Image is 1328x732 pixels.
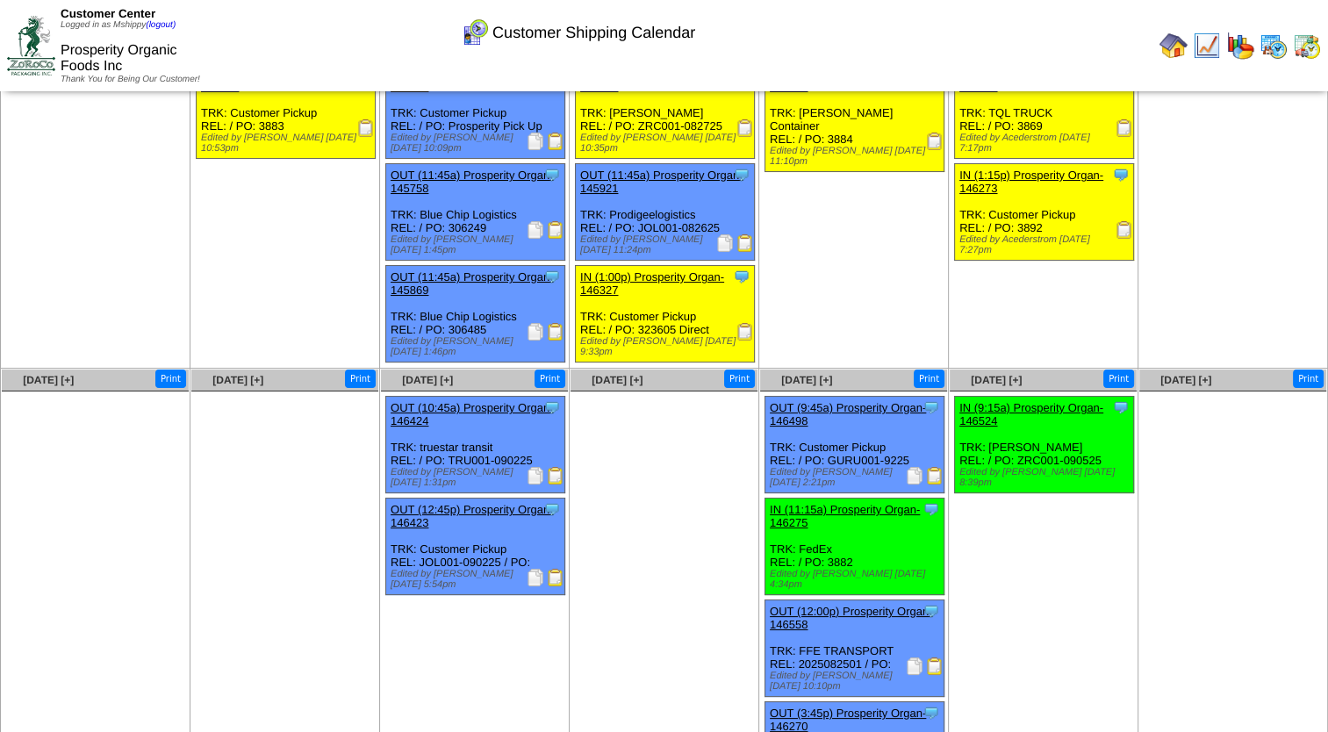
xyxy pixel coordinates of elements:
a: [DATE] [+] [592,374,642,386]
span: Prosperity Organic Foods Inc [61,43,177,74]
div: TRK: FFE TRANSPORT REL: 2025082501 / PO: [765,600,944,697]
div: TRK: Prodigeelogistics REL: / PO: JOL001-082625 [576,164,755,261]
button: Print [1103,370,1134,388]
div: Edited by [PERSON_NAME] [DATE] 10:35pm [580,133,754,154]
img: Packing Slip [527,323,544,341]
button: Print [724,370,755,388]
a: [DATE] [+] [781,374,832,386]
img: calendarcustomer.gif [461,18,489,47]
img: Packing Slip [527,133,544,150]
div: Edited by [PERSON_NAME] [DATE] 8:39pm [959,467,1133,488]
div: TRK: Blue Chip Logistics REL: / PO: 306249 [386,164,565,261]
img: Tooltip [543,398,561,416]
img: calendarprod.gif [1260,32,1288,60]
div: Edited by [PERSON_NAME] [DATE] 4:34pm [770,569,944,590]
img: Tooltip [543,166,561,183]
div: TRK: Customer Pickup REL: / PO: Prosperity Pick Up [386,62,565,159]
img: Bill of Lading [736,234,754,252]
img: Bill of Lading [926,657,944,675]
div: TRK: Customer Pickup REL: / PO: 3892 [955,164,1134,261]
div: Edited by [PERSON_NAME] [DATE] 1:46pm [391,336,564,357]
div: TRK: Customer Pickup REL: / PO: 323605 Direct [576,266,755,362]
div: Edited by Acederstrom [DATE] 7:17pm [959,133,1133,154]
div: Edited by [PERSON_NAME] [DATE] 1:31pm [391,467,564,488]
span: Thank You for Being Our Customer! [61,75,200,84]
img: Tooltip [733,166,750,183]
div: Edited by [PERSON_NAME] [DATE] 11:10pm [770,146,944,167]
button: Print [1293,370,1324,388]
img: Receiving Document [1116,221,1133,239]
img: Bill of Lading [547,133,564,150]
a: IN (1:00p) Prosperity Organ-146327 [580,270,724,297]
a: OUT (12:00p) Prosperity Organ-146558 [770,605,932,631]
a: [DATE] [+] [402,374,453,386]
img: Packing Slip [906,657,923,675]
img: graph.gif [1226,32,1254,60]
img: Receiving Document [1116,119,1133,137]
a: [DATE] [+] [23,374,74,386]
div: TRK: Customer Pickup REL: / PO: 3883 [197,62,376,159]
div: TRK: TQL TRUCK REL: / PO: 3869 [955,62,1134,159]
img: Tooltip [733,268,750,285]
img: home.gif [1159,32,1188,60]
a: IN (11:15a) Prosperity Organ-146275 [770,503,920,529]
a: OUT (11:45a) Prosperity Organ-145869 [391,270,553,297]
div: Edited by Acederstrom [DATE] 7:27pm [959,234,1133,255]
img: Packing Slip [906,467,923,484]
button: Print [914,370,944,388]
a: [DATE] [+] [212,374,263,386]
div: TRK: [PERSON_NAME] Container REL: / PO: 3884 [765,62,944,172]
a: OUT (12:45p) Prosperity Organ-146423 [391,503,553,529]
a: IN (9:15a) Prosperity Organ-146524 [959,401,1103,427]
button: Print [535,370,565,388]
img: Bill of Lading [547,467,564,484]
img: Tooltip [543,268,561,285]
button: Print [155,370,186,388]
img: Tooltip [922,704,940,721]
div: TRK: Customer Pickup REL: / PO: GURU001-9225 [765,397,944,493]
img: line_graph.gif [1193,32,1221,60]
div: Edited by [PERSON_NAME] [DATE] 10:53pm [201,133,375,154]
img: Receiving Document [736,323,754,341]
img: Bill of Lading [547,569,564,586]
a: OUT (9:45a) Prosperity Organ-146498 [770,401,926,427]
img: Tooltip [543,500,561,518]
button: Print [345,370,376,388]
div: Edited by [PERSON_NAME] [DATE] 5:54pm [391,569,564,590]
img: Tooltip [922,602,940,620]
div: TRK: [PERSON_NAME] REL: / PO: ZRC001-090525 [955,397,1134,493]
a: (logout) [146,20,176,30]
div: TRK: FedEx REL: / PO: 3882 [765,499,944,595]
img: Tooltip [1112,166,1130,183]
img: Receiving Document [736,119,754,137]
a: [DATE] [+] [1160,374,1211,386]
a: [DATE] [+] [971,374,1022,386]
span: Logged in as Mshippy [61,20,176,30]
img: Tooltip [922,398,940,416]
div: TRK: truestar transit REL: / PO: TRU001-090225 [386,397,565,493]
img: Packing Slip [716,234,734,252]
img: ZoRoCo_Logo(Green%26Foil)%20jpg.webp [7,16,55,75]
div: TRK: Customer Pickup REL: JOL001-090225 / PO: [386,499,565,595]
a: OUT (11:45a) Prosperity Organ-145758 [391,169,553,195]
img: calendarinout.gif [1293,32,1321,60]
span: Customer Center [61,7,155,20]
div: Edited by [PERSON_NAME] [DATE] 10:10pm [770,671,944,692]
img: Packing Slip [527,569,544,586]
img: Tooltip [1112,398,1130,416]
div: Edited by [PERSON_NAME] [DATE] 10:09pm [391,133,564,154]
a: IN (1:15p) Prosperity Organ-146273 [959,169,1103,195]
img: Packing Slip [527,221,544,239]
span: Customer Shipping Calendar [492,24,695,42]
img: Receiving Document [357,119,375,137]
div: Edited by [PERSON_NAME] [DATE] 2:21pm [770,467,944,488]
div: Edited by [PERSON_NAME] [DATE] 11:24pm [580,234,754,255]
div: Edited by [PERSON_NAME] [DATE] 1:45pm [391,234,564,255]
